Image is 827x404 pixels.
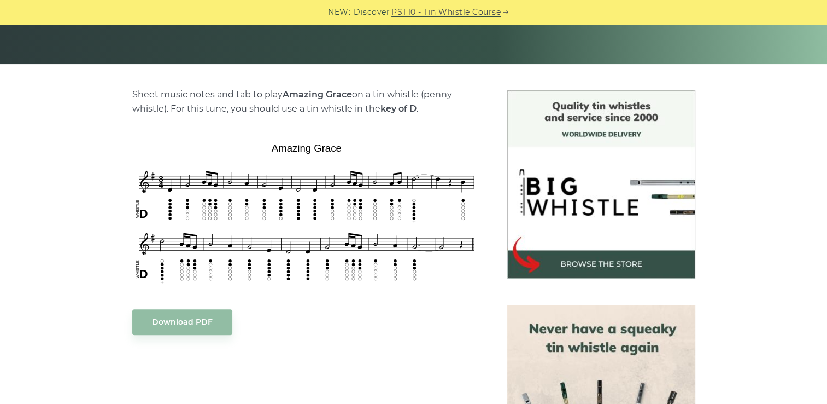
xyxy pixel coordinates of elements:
[132,138,481,287] img: Amazing Grace Tin Whistle Tab & Sheet Music
[328,6,350,19] span: NEW:
[283,89,352,100] strong: Amazing Grace
[391,6,501,19] a: PST10 - Tin Whistle Course
[354,6,390,19] span: Discover
[132,88,481,116] p: Sheet music notes and tab to play on a tin whistle (penny whistle). For this tune, you should use...
[380,103,417,114] strong: key of D
[132,309,232,335] a: Download PDF
[507,90,695,279] img: BigWhistle Tin Whistle Store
